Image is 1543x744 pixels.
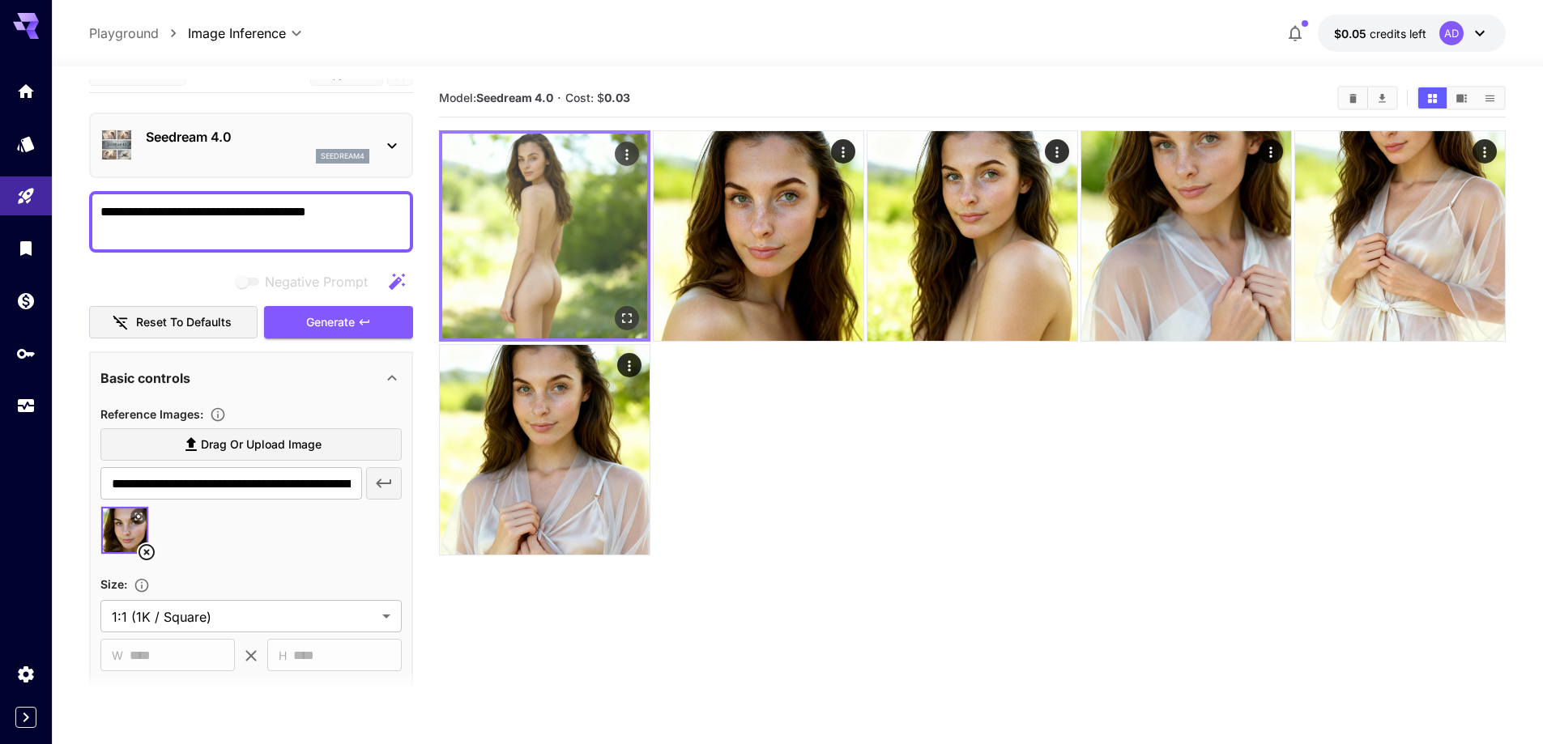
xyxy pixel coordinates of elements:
[1334,25,1426,42] div: $0.05
[264,306,413,339] button: Generate
[1473,139,1497,164] div: Actions
[16,186,36,206] div: Playground
[16,291,36,311] div: Wallet
[565,91,630,104] span: Cost: $
[1295,131,1505,341] img: 2Q==
[867,131,1077,341] img: Z
[100,359,402,398] div: Basic controls
[654,131,863,341] img: Z
[100,121,402,170] div: Seedream 4.0seedream4
[100,368,190,388] p: Basic controls
[232,271,381,291] span: Negative prompts are not compatible with the selected model.
[1447,87,1476,108] button: Show media in video view
[203,406,232,423] button: Upload a reference image to guide the result. This is needed for Image-to-Image or Inpainting. Su...
[1318,15,1506,52] button: $0.05AD
[831,139,855,164] div: Actions
[15,707,36,728] button: Expand sidebar
[617,353,641,377] div: Actions
[1476,87,1504,108] button: Show media in list view
[306,312,355,333] span: Generate
[615,142,639,166] div: Actions
[1417,86,1506,110] div: Show media in grid viewShow media in video viewShow media in list view
[188,23,286,43] span: Image Inference
[1418,87,1447,108] button: Show media in grid view
[201,435,322,455] span: Drag or upload image
[1439,21,1464,45] div: AD
[112,607,376,627] span: 1:1 (1K / Square)
[146,127,369,147] p: Seedream 4.0
[100,407,203,421] span: Reference Images :
[1368,87,1396,108] button: Download All
[100,577,127,591] span: Size :
[321,151,364,162] p: seedream4
[100,428,402,461] label: Drag or upload image
[16,238,36,258] div: Library
[16,81,36,101] div: Home
[16,664,36,684] div: Settings
[16,396,36,416] div: Usage
[279,646,287,665] span: H
[604,91,630,104] b: 0.03
[16,134,36,154] div: Models
[1334,27,1370,40] span: $0.05
[89,23,188,43] nav: breadcrumb
[1339,87,1367,108] button: Clear All
[615,306,639,330] div: Open in fullscreen
[440,345,650,555] img: 2Q==
[442,134,647,338] img: 9k=
[89,306,258,339] button: Reset to defaults
[265,272,368,291] span: Negative Prompt
[1045,139,1069,164] div: Actions
[127,577,156,593] button: Adjust the dimensions of the generated image by specifying its width and height in pixels, or sel...
[112,646,123,665] span: W
[439,91,553,104] span: Model:
[1370,27,1426,40] span: credits left
[557,88,561,108] p: ·
[89,23,159,43] a: Playground
[1259,139,1283,164] div: Actions
[476,91,553,104] b: Seedream 4.0
[1081,131,1291,341] img: 9k=
[1337,86,1398,110] div: Clear AllDownload All
[16,343,36,363] div: API Keys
